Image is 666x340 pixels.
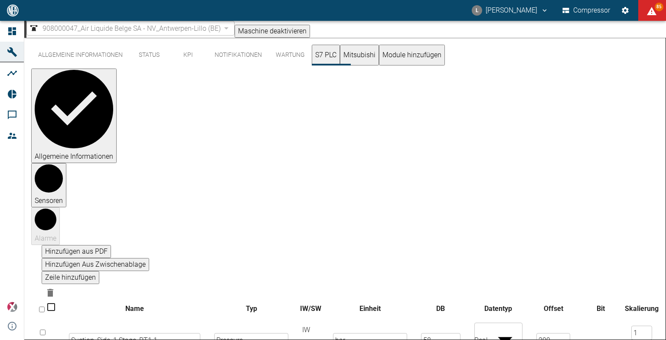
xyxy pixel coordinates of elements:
button: Allgemeine Informationen [31,69,117,163]
input: Faktor [631,326,652,340]
button: Allgemeine Informationen [31,45,130,65]
img: Xplore Logo [7,302,17,312]
th: Einheit [326,301,414,316]
button: KPI [169,45,208,65]
button: Wartung [269,45,312,65]
span: 85 [655,3,663,11]
button: Mitsubishi [340,45,379,65]
button: Sensoren [31,163,66,207]
button: Compressor [561,3,612,18]
span: Allgemeine Informationen [35,152,113,160]
div: L [472,5,482,16]
button: Auswahl löschen [42,284,59,301]
span: Sensoren [35,196,63,205]
button: luca.corigliano@neuman-esser.com [470,3,550,18]
button: Status [130,45,169,65]
img: logo [6,4,20,16]
th: Offset [529,301,577,316]
div: IW [302,325,319,335]
th: IW/SW [295,301,326,316]
button: Zeile hinzufügen [42,271,99,284]
th: Datentyp [467,301,529,316]
span: 908000047_Air Liquide Belge SA - NV_Antwerpen-Lillo (BE) [42,23,221,33]
th: Name [62,301,207,316]
th: Typ [207,301,295,316]
button: Maschine deaktivieren [235,25,310,38]
button: Notifikationen [208,45,269,65]
th: DB [414,301,467,316]
a: 908000047_Air Liquide Belge SA - NV_Antwerpen-Lillo (BE) [29,23,221,33]
button: Module hinzufügen [379,45,445,65]
button: S7 PLC [312,45,340,65]
th: Skalierung [624,301,659,316]
th: Bit [577,301,624,316]
span: Alarme [35,234,56,242]
text: 2 [44,167,54,190]
button: Hinzufügen Aus Zwischenablage [42,258,149,271]
button: Alarme [31,207,60,245]
button: Einstellungen [617,3,633,18]
text: 3 [42,211,49,228]
button: Hinzufügen aus PDF [42,245,111,258]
